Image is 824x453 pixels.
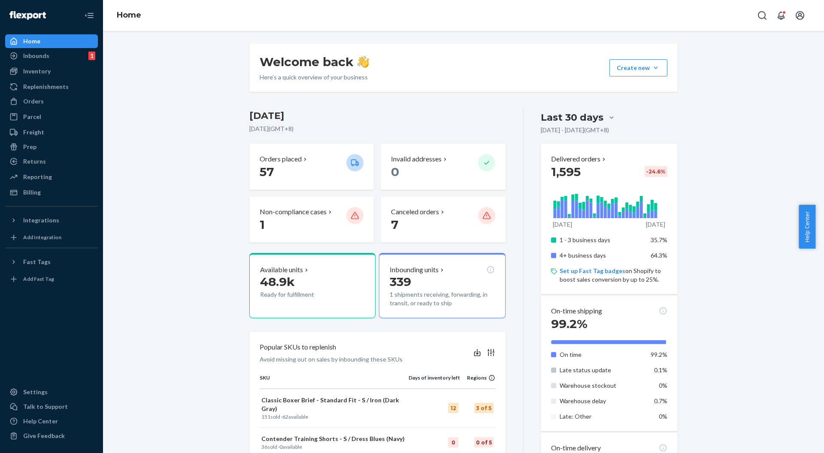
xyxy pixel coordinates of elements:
[551,154,607,164] p: Delivered orders
[249,197,374,243] button: Non-compliance cases 1
[88,52,95,60] div: 1
[110,3,148,28] ol: breadcrumbs
[560,397,644,405] p: Warehouse delay
[560,381,644,390] p: Warehouse stockout
[261,396,407,413] p: Classic Boxer Brief - Standard Fit - S / Iron (Dark Gray)
[551,306,602,316] p: On-time shipping
[23,143,36,151] div: Prep
[260,217,265,232] span: 1
[23,417,58,426] div: Help Center
[379,253,505,318] button: Inbounding units3391 shipments receiving, forwarding, in transit, or ready to ship
[560,251,644,260] p: 4+ business days
[409,374,460,389] th: Days of inventory left
[551,443,601,453] p: On-time delivery
[381,197,505,243] button: Canceled orders 7
[551,316,588,331] span: 99.2%
[5,213,98,227] button: Integrations
[5,110,98,124] a: Parcel
[81,7,98,24] button: Close Navigation
[553,220,572,229] p: [DATE]
[23,157,46,166] div: Returns
[391,154,442,164] p: Invalid addresses
[260,54,369,70] h1: Welcome back
[391,164,399,179] span: 0
[541,111,603,124] div: Last 30 days
[772,7,790,24] button: Open notifications
[651,252,667,259] span: 64.3%
[391,217,398,232] span: 7
[654,366,667,374] span: 0.1%
[5,125,98,139] a: Freight
[261,443,407,450] p: sold · available
[260,274,295,289] span: 48.9k
[260,154,302,164] p: Orders placed
[5,272,98,286] a: Add Fast Tag
[799,205,815,249] button: Help Center
[460,374,495,381] div: Regions
[260,355,403,364] p: Avoid missing out on sales by inbounding these SKUs
[260,207,327,217] p: Non-compliance cases
[754,7,771,24] button: Open Search Box
[654,397,667,404] span: 0.7%
[261,413,407,420] p: sold · available
[249,253,376,318] button: Available units48.9kReady for fulfillment
[474,437,494,447] div: 0 of 5
[5,400,98,413] a: Talk to Support
[261,444,267,450] span: 36
[261,435,407,443] p: Contender Training Shorts - S / Dress Blues (Navy)
[260,265,303,275] p: Available units
[282,413,288,420] span: 62
[651,236,667,243] span: 35.7%
[5,185,98,199] a: Billing
[560,236,644,244] p: 1 - 3 business days
[357,56,369,68] img: hand-wave emoji
[381,144,505,190] button: Invalid addresses 0
[659,382,667,389] span: 0%
[260,73,369,82] p: Here’s a quick overview of your business
[117,10,141,20] a: Home
[23,37,40,46] div: Home
[5,94,98,108] a: Orders
[260,164,274,179] span: 57
[390,274,411,289] span: 339
[23,402,68,411] div: Talk to Support
[5,49,98,63] a: Inbounds1
[23,67,51,76] div: Inventory
[560,350,644,359] p: On time
[659,413,667,420] span: 0%
[560,267,667,284] p: on Shopify to boost sales conversion by up to 25%.
[23,258,51,266] div: Fast Tags
[249,125,506,133] p: [DATE] ( GMT+8 )
[551,164,581,179] span: 1,595
[5,255,98,269] button: Fast Tags
[23,173,52,181] div: Reporting
[5,231,98,244] a: Add Integration
[5,140,98,154] a: Prep
[390,290,494,307] p: 1 shipments receiving, forwarding, in transit, or ready to ship
[23,82,69,91] div: Replenishments
[609,59,667,76] button: Create new
[249,144,374,190] button: Orders placed 57
[5,80,98,94] a: Replenishments
[448,403,458,413] div: 12
[5,64,98,78] a: Inventory
[249,109,506,123] h3: [DATE]
[260,374,409,389] th: SKU
[23,388,48,396] div: Settings
[645,166,667,177] div: -24.6 %
[5,155,98,168] a: Returns
[23,216,59,225] div: Integrations
[560,412,644,421] p: Late: Other
[5,429,98,443] button: Give Feedback
[279,444,282,450] span: 0
[390,265,439,275] p: Inbounding units
[791,7,809,24] button: Open account menu
[23,188,41,197] div: Billing
[646,220,665,229] p: [DATE]
[651,351,667,358] span: 99.2%
[541,126,609,134] p: [DATE] - [DATE] ( GMT+8 )
[560,267,625,274] a: Set up Fast Tag badges
[23,112,41,121] div: Parcel
[260,290,339,299] p: Ready for fulfillment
